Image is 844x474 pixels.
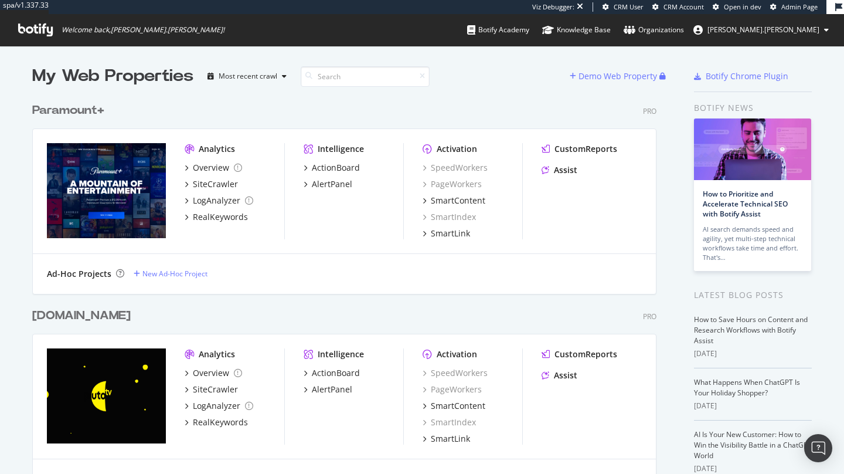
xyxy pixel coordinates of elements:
a: New Ad-Hoc Project [134,269,207,279]
input: Search [301,66,430,87]
a: What Happens When ChatGPT Is Your Holiday Shopper? [694,377,800,398]
div: AI search demands speed and agility, yet multi-step technical workflows take time and effort. Tha... [703,225,802,262]
div: SiteCrawler [193,384,238,395]
div: Intelligence [318,348,364,360]
a: SmartIndex [423,417,476,428]
a: SmartLink [423,433,470,445]
a: Assist [542,370,577,381]
a: Admin Page [770,2,818,12]
div: Paramount+ [32,102,104,119]
a: Assist [542,164,577,176]
div: [DATE] [694,348,812,359]
a: SmartIndex [423,211,476,223]
div: CustomReports [554,143,617,155]
div: Botify Academy [467,24,529,36]
a: Open in dev [713,2,761,12]
a: Organizations [624,14,684,46]
a: CRM Account [652,2,704,12]
div: RealKeywords [193,417,248,428]
div: [DATE] [694,463,812,474]
div: Activation [437,143,477,155]
a: [DOMAIN_NAME] [32,307,135,324]
a: CustomReports [542,348,617,360]
a: How to Save Hours on Content and Research Workflows with Botify Assist [694,314,808,346]
a: Paramount+ [32,102,109,119]
a: Botify Chrome Plugin [694,70,788,82]
div: Most recent crawl [219,73,277,80]
div: SmartLink [431,433,470,445]
a: How to Prioritize and Accelerate Technical SEO with Botify Assist [703,189,788,219]
div: Latest Blog Posts [694,289,812,302]
span: CRM Account [663,2,704,11]
a: SiteCrawler [185,178,238,190]
img: pluto.tv [47,348,166,443]
div: LogAnalyzer [193,400,240,412]
span: Admin Page [781,2,818,11]
div: Open Intercom Messenger [804,434,832,462]
span: jessica.jordan [707,25,819,35]
div: Ad-Hoc Projects [47,268,111,280]
div: Overview [193,162,229,174]
a: LogAnalyzer [185,195,253,206]
button: Most recent crawl [203,67,291,86]
a: CustomReports [542,143,617,155]
div: Intelligence [318,143,364,155]
a: RealKeywords [185,211,248,223]
div: Assist [554,370,577,381]
a: SmartContent [423,400,485,412]
span: Open in dev [724,2,761,11]
div: ActionBoard [312,162,360,174]
span: Welcome back, [PERSON_NAME].[PERSON_NAME] ! [62,25,224,35]
div: LogAnalyzer [193,195,240,206]
div: SmartContent [431,195,485,206]
a: SpeedWorkers [423,162,488,174]
img: www.paramountplus.com [47,143,166,238]
a: RealKeywords [185,417,248,428]
div: Overview [193,367,229,379]
a: AlertPanel [304,384,352,395]
div: Botify Chrome Plugin [706,70,788,82]
div: Pro [643,106,656,116]
a: SiteCrawler [185,384,238,395]
button: [PERSON_NAME].[PERSON_NAME] [684,21,838,39]
div: Analytics [199,348,235,360]
div: ActionBoard [312,367,360,379]
div: CustomReports [554,348,617,360]
a: AlertPanel [304,178,352,190]
div: Knowledge Base [542,24,611,36]
a: LogAnalyzer [185,400,253,412]
a: AI Is Your New Customer: How to Win the Visibility Battle in a ChatGPT World [694,429,812,461]
div: Activation [437,348,477,360]
div: AlertPanel [312,178,352,190]
a: Botify Academy [467,14,529,46]
span: CRM User [614,2,644,11]
a: Overview [185,367,242,379]
div: Assist [554,164,577,176]
div: SmartContent [431,400,485,412]
div: [DOMAIN_NAME] [32,307,131,324]
a: CRM User [603,2,644,12]
img: How to Prioritize and Accelerate Technical SEO with Botify Assist [694,118,811,180]
div: Organizations [624,24,684,36]
a: Knowledge Base [542,14,611,46]
a: SpeedWorkers [423,367,488,379]
div: Pro [643,312,656,321]
div: New Ad-Hoc Project [142,269,207,279]
div: My Web Properties [32,65,193,88]
a: PageWorkers [423,178,482,190]
a: SmartContent [423,195,485,206]
button: Demo Web Property [570,67,659,86]
div: AlertPanel [312,384,352,395]
a: Overview [185,162,242,174]
div: Demo Web Property [578,70,657,82]
a: PageWorkers [423,384,482,395]
a: ActionBoard [304,367,360,379]
a: Demo Web Property [570,71,659,81]
div: SiteCrawler [193,178,238,190]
